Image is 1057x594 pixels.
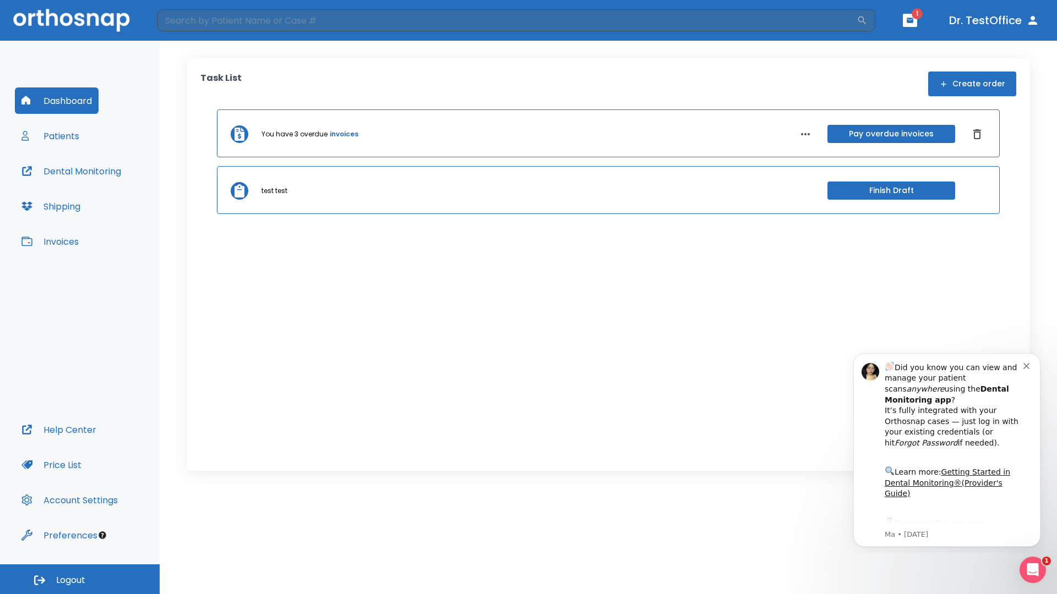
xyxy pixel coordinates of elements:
[912,8,923,19] span: 1
[261,129,328,139] p: You have 3 overdue
[15,193,87,219] button: Shipping
[48,175,146,195] a: App Store
[15,416,103,443] button: Help Center
[13,9,130,31] img: Orthosnap
[15,487,124,513] button: Account Settings
[15,522,104,548] button: Preferences
[827,182,955,200] button: Finish Draft
[56,574,85,586] span: Logout
[157,9,857,31] input: Search by Patient Name or Case #
[261,186,287,196] p: test test
[945,10,1044,30] button: Dr. TestOffice
[15,87,99,114] button: Dashboard
[1020,557,1046,583] iframe: Intercom live chat
[15,228,85,255] button: Invoices
[48,186,187,196] p: Message from Ma, sent 6w ago
[928,71,1016,96] button: Create order
[968,125,986,143] button: Dismiss
[97,530,107,540] div: Tooltip anchor
[330,129,358,139] a: invoices
[15,452,88,478] button: Price List
[200,71,242,96] p: Task List
[1042,557,1051,565] span: 1
[837,343,1057,553] iframe: Intercom notifications message
[187,17,195,26] button: Dismiss notification
[827,125,955,143] button: Pay overdue invoices
[15,123,86,149] button: Patients
[48,173,187,229] div: Download the app: | ​ Let us know if you need help getting started!
[15,158,128,184] button: Dental Monitoring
